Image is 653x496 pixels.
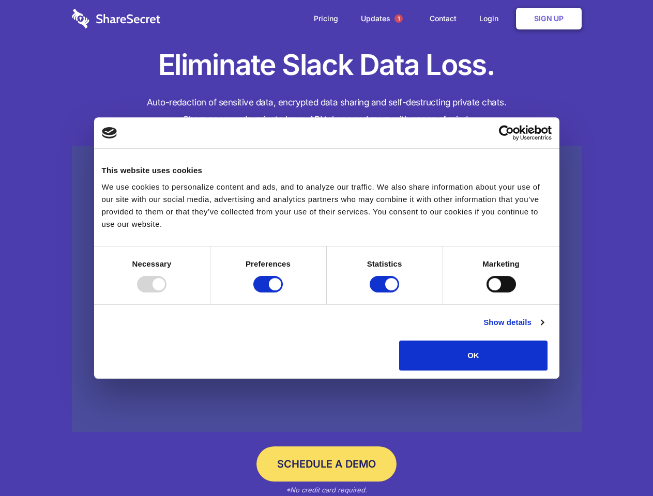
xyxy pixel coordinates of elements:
strong: Marketing [482,259,520,268]
strong: Preferences [246,259,291,268]
h4: Auto-redaction of sensitive data, encrypted data sharing and self-destructing private chats. Shar... [72,94,582,128]
img: logo-wordmark-white-trans-d4663122ce5f474addd5e946df7df03e33cb6a1c49d2221995e7729f52c070b2.svg [72,9,160,28]
a: Usercentrics Cookiebot - opens in a new window [461,125,552,141]
a: Schedule a Demo [256,446,397,482]
a: Pricing [303,3,348,35]
div: This website uses cookies [102,164,552,177]
button: OK [399,340,548,370]
a: Wistia video thumbnail [72,146,582,432]
a: Contact [419,3,467,35]
a: Sign Up [516,8,582,29]
a: Login [469,3,514,35]
strong: Necessary [132,259,172,268]
img: logo [102,127,117,138]
span: 1 [394,14,403,23]
em: *No credit card required. [286,486,367,494]
h1: Eliminate Slack Data Loss. [72,47,582,84]
a: Show details [483,316,543,329]
div: We use cookies to personalize content and ads, and to analyze our traffic. We also share informat... [102,181,552,230]
strong: Statistics [367,259,402,268]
